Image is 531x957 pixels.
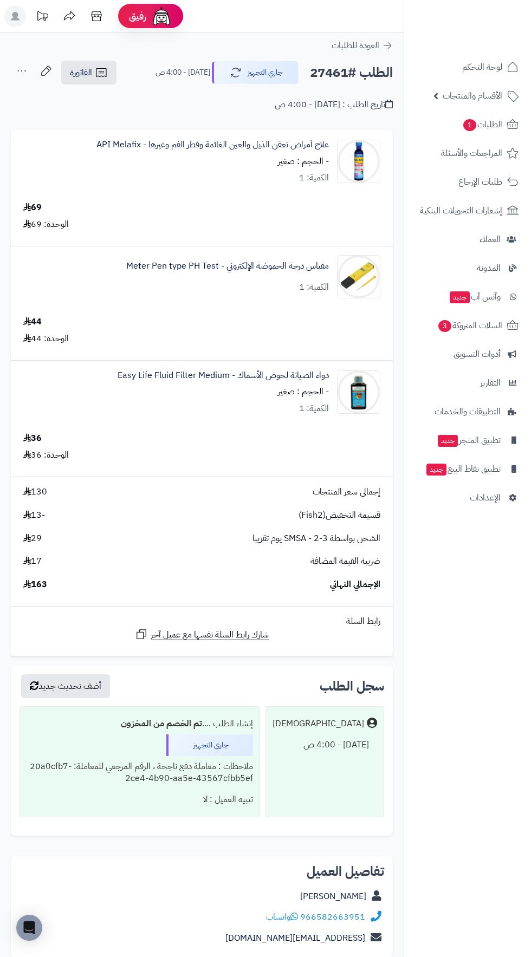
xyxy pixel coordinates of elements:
span: 3 [438,320,451,332]
span: 1 [463,119,476,131]
span: 29 [23,532,42,545]
img: 4aSa1dda2qgSohajUpSl8aL-RecoSverS5d43-90x90.jpg [338,255,380,298]
div: إنشاء الطلب .... [27,713,253,734]
small: [DATE] - 4:00 ص [156,67,210,78]
span: الإجمالي النهائي [330,578,380,591]
img: 1657383756-%D8%AF%D8%B9%D8%A7%D9%8A%D8%A9-%D8%A7%D9%84%D8%A5%D8%B6%D8%A7%D8%A1%D8%A9-%D8%A8%D8%A7... [338,140,380,183]
span: الإعدادات [470,490,501,505]
div: تنبيه العميل : لا [27,789,253,810]
span: أدوات التسويق [454,347,501,362]
img: logo-2.png [457,30,521,53]
h2: الطلب #27461 [310,62,393,84]
a: طلبات الإرجاع [411,169,524,195]
a: دواء الصيانة لحوض الأسماك - Easy Life Fluid Filter Medium [118,369,329,382]
a: مقياس درجة الحموضة الإلكتروني - Meter Pen type PH Test [126,260,329,272]
img: ai-face.png [151,5,172,27]
a: العملاء [411,226,524,252]
small: - الحجم : صغير [278,155,329,168]
div: 36 [23,432,42,445]
div: الوحدة: 44 [23,333,69,345]
span: التطبيقات والخدمات [435,404,501,419]
span: 130 [23,486,47,498]
div: Open Intercom Messenger [16,915,42,941]
span: 17 [23,555,42,568]
div: الكمية: 1 [299,281,329,294]
div: جاري التجهيز [166,734,253,756]
a: العودة للطلبات [332,39,393,52]
a: تحديثات المنصة [29,5,56,30]
div: [DEMOGRAPHIC_DATA] [273,718,364,730]
span: الفاتورة [70,66,92,79]
a: التطبيقات والخدمات [411,399,524,425]
a: الإعدادات [411,485,524,511]
span: جديد [450,291,470,303]
button: أضف تحديث جديد [21,674,110,698]
a: شارك رابط السلة نفسها مع عميل آخر [135,628,269,641]
div: ملاحظات : معاملة دفع ناجحة ، الرقم المرجعي للمعاملة: 20a0cfb7-2ce4-4b90-aa5e-43567cfbb5ef [27,756,253,790]
a: واتساب [266,910,298,923]
span: إشعارات التحويلات البنكية [420,203,502,218]
a: السلات المتروكة3 [411,313,524,338]
div: الكمية: 1 [299,402,329,415]
div: الكمية: 1 [299,172,329,184]
span: الطلبات [462,117,502,132]
a: تطبيق المتجرجديد [411,427,524,453]
span: جديد [438,435,458,447]
div: رابط السلة [15,615,388,628]
span: 163 [23,578,47,591]
span: التقارير [480,375,501,390]
span: تطبيق المتجر [437,433,501,448]
a: [EMAIL_ADDRESS][DOMAIN_NAME] [225,932,365,945]
a: أدوات التسويق [411,341,524,367]
span: طلبات الإرجاع [458,174,502,190]
div: [DATE] - 4:00 ص [273,734,377,756]
a: 966582663951 [300,910,365,923]
a: تطبيق نقاط البيعجديد [411,456,524,482]
a: علاج أمراض تعفن الذيل والعين الغائمة وفطر الفم وغيرها - API Melafix [96,139,329,151]
span: إجمالي سعر المنتجات [313,486,380,498]
small: - الحجم : صغير [278,385,329,398]
span: السلات المتروكة [437,318,502,333]
b: تم الخصم من المخزون [121,717,202,730]
div: الوحدة: 69 [23,218,69,231]
h2: تفاصيل العميل [20,865,384,878]
a: الطلبات1 [411,112,524,138]
span: المدونة [477,261,501,276]
span: المراجعات والأسئلة [441,146,502,161]
div: الوحدة: 36 [23,449,69,461]
a: المراجعات والأسئلة [411,140,524,166]
span: الأقسام والمنتجات [443,88,502,103]
a: وآتس آبجديد [411,284,524,310]
div: 69 [23,201,42,214]
div: 44 [23,316,42,328]
a: الفاتورة [61,61,116,84]
span: جديد [426,464,446,476]
span: ضريبة القيمة المضافة [310,555,380,568]
a: [PERSON_NAME] [300,890,366,903]
div: تاريخ الطلب : [DATE] - 4:00 ص [275,99,393,111]
h3: سجل الطلب [320,680,384,693]
button: جاري التجهيز [212,61,299,84]
span: العملاء [480,232,501,247]
a: التقارير [411,370,524,396]
a: المدونة [411,255,524,281]
span: قسيمة التخفيض(Fish2) [299,509,380,522]
span: رفيق [129,10,146,23]
span: الشحن بواسطة SMSA - 2-3 يوم تقريبا [252,532,380,545]
span: تطبيق نقاط البيع [425,461,501,477]
a: إشعارات التحويلات البنكية [411,198,524,224]
span: -13 [23,509,45,522]
img: filtermedium-250ml-2017-90x90.jpg [338,370,380,414]
span: لوحة التحكم [462,60,502,75]
span: العودة للطلبات [332,39,379,52]
a: لوحة التحكم [411,54,524,80]
span: شارك رابط السلة نفسها مع عميل آخر [151,629,269,641]
span: وآتس آب [449,289,501,304]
